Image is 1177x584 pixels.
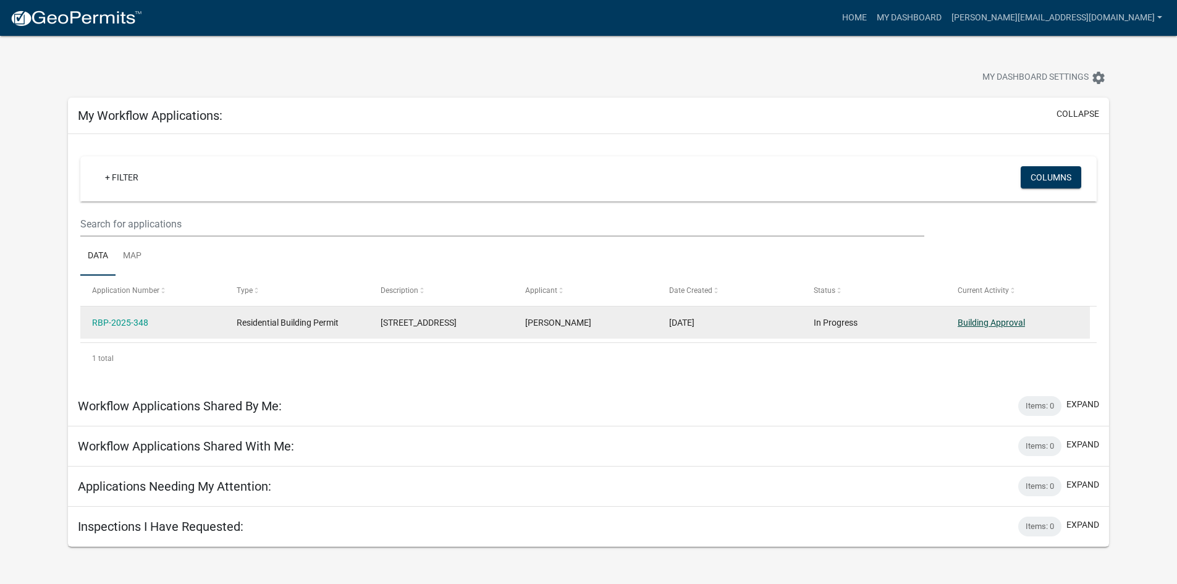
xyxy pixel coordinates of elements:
button: Columns [1021,166,1081,188]
span: Applicant [525,286,557,295]
span: Stephen Byrd [525,318,591,328]
span: Type [237,286,253,295]
a: Data [80,237,116,276]
i: settings [1091,70,1106,85]
datatable-header-cell: Type [225,276,369,305]
button: expand [1066,478,1099,491]
a: + Filter [95,166,148,188]
span: Description [381,286,418,295]
datatable-header-cell: Date Created [657,276,801,305]
div: Items: 0 [1018,517,1061,536]
h5: Workflow Applications Shared With Me: [78,439,294,454]
span: Application Number [92,286,159,295]
span: Current Activity [958,286,1009,295]
a: [PERSON_NAME][EMAIL_ADDRESS][DOMAIN_NAME] [947,6,1167,30]
datatable-header-cell: Description [369,276,513,305]
div: 1 total [80,343,1097,374]
a: My Dashboard [872,6,947,30]
a: Building Approval [958,318,1025,328]
h5: Inspections I Have Requested: [78,519,243,534]
h5: My Workflow Applications: [78,108,222,123]
button: collapse [1057,108,1099,121]
div: Items: 0 [1018,396,1061,416]
button: My Dashboard Settingssettings [972,66,1116,90]
button: expand [1066,398,1099,411]
span: In Progress [814,318,858,328]
h5: Applications Needing My Attention: [78,479,271,494]
datatable-header-cell: Current Activity [946,276,1090,305]
div: Items: 0 [1018,436,1061,456]
button: expand [1066,518,1099,531]
input: Search for applications [80,211,924,237]
a: Home [837,6,872,30]
div: collapse [68,134,1109,386]
span: 402 Old Creek Ln | Lot 144 [381,318,457,328]
span: Date Created [669,286,712,295]
a: Map [116,237,149,276]
span: My Dashboard Settings [982,70,1089,85]
button: expand [1066,438,1099,451]
span: Residential Building Permit [237,318,339,328]
span: 09/15/2025 [669,318,694,328]
datatable-header-cell: Status [801,276,945,305]
div: Items: 0 [1018,476,1061,496]
span: Status [814,286,835,295]
datatable-header-cell: Application Number [80,276,224,305]
a: RBP-2025-348 [92,318,148,328]
datatable-header-cell: Applicant [513,276,657,305]
h5: Workflow Applications Shared By Me: [78,399,282,413]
